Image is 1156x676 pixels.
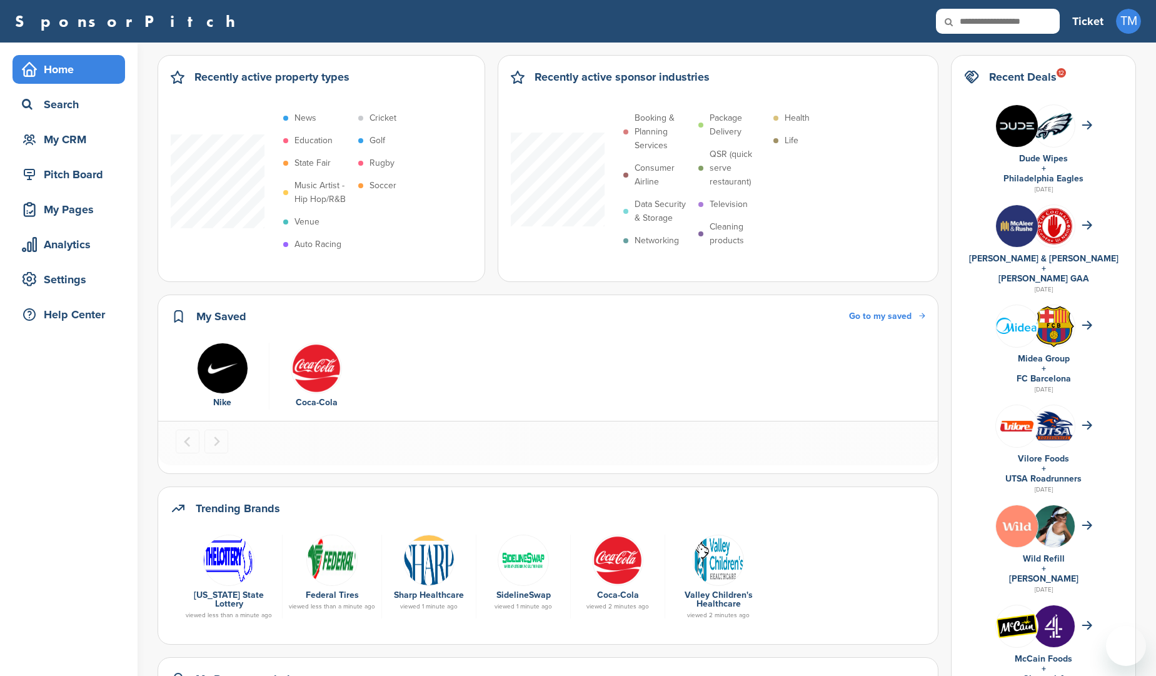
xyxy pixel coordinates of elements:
[403,535,455,586] img: 200px sharp logo.svg
[996,318,1038,334] img: 200px midea.svg
[13,90,125,119] a: Search
[592,535,643,586] img: 451ddf96e958c635948cd88c29892565
[13,125,125,154] a: My CRM
[964,284,1123,295] div: [DATE]
[1042,463,1046,474] a: +
[1042,563,1046,574] a: +
[1009,573,1078,584] a: [PERSON_NAME]
[989,68,1057,86] h2: Recent Deals
[1072,13,1103,30] h3: Ticket
[1033,505,1075,568] img: 330px raducanu wmq18 (16) (42834286534)
[1042,163,1046,174] a: +
[276,343,357,410] a: 451ddf96e958c635948cd88c29892565 Coca-Cola
[182,612,276,618] div: viewed less than a minute ago
[685,590,753,609] a: Valley Children's Healthcare
[1019,153,1068,164] a: Dude Wipes
[388,535,470,585] a: 200px sharp logo.svg
[197,343,248,394] img: Nike logo
[483,535,564,585] a: Sswap
[19,268,125,291] div: Settings
[1033,305,1075,348] img: Open uri20141112 64162 1yeofb6?1415809477
[19,163,125,186] div: Pitch Board
[369,111,396,125] p: Cricket
[1003,173,1083,184] a: Philadelphia Eagles
[635,111,692,153] p: Booking & Planning Services
[13,265,125,294] a: Settings
[182,535,276,585] a: Screen shot 2016 12 16 at 9.13.11 am
[13,160,125,189] a: Pitch Board
[369,156,395,170] p: Rugby
[1005,473,1082,484] a: UTSA Roadrunners
[294,111,316,125] p: News
[1033,409,1075,443] img: Open uri20141112 64162 1eu47ya?1415809040
[998,273,1089,284] a: [PERSON_NAME] GAA
[1033,111,1075,141] img: Data?1415807379
[289,603,375,610] div: viewed less than a minute ago
[13,230,125,259] a: Analytics
[785,134,798,148] p: Life
[13,195,125,224] a: My Pages
[710,111,767,139] p: Package Delivery
[710,148,767,189] p: QSR (quick serve restaurant)
[388,603,470,610] div: viewed 1 minute ago
[671,612,765,618] div: viewed 2 minutes ago
[964,184,1123,195] div: [DATE]
[182,396,263,410] div: Nike
[597,590,639,600] a: Coca-Cola
[196,500,280,517] h2: Trending Brands
[176,430,199,453] button: Previous slide
[1106,626,1146,666] iframe: Button to launch messaging window
[294,238,341,251] p: Auto Racing
[635,234,679,248] p: Networking
[1017,373,1071,384] a: FC Barcelona
[635,198,692,225] p: Data Security & Storage
[306,590,359,600] a: Federal Tires
[1018,453,1069,464] a: Vilore Foods
[849,310,925,323] a: Go to my saved
[369,134,385,148] p: Golf
[996,505,1038,547] img: Xmy2hx9i 400x400
[964,484,1123,495] div: [DATE]
[483,603,564,610] div: viewed 1 minute ago
[710,220,767,248] p: Cleaning products
[19,128,125,151] div: My CRM
[1072,8,1103,35] a: Ticket
[19,58,125,81] div: Home
[294,179,352,206] p: Music Artist - Hip Hop/R&B
[996,613,1038,638] img: Open uri20141112 50798 1gyzy02
[1018,353,1070,364] a: Midea Group
[577,535,658,585] a: 451ddf96e958c635948cd88c29892565
[15,13,243,29] a: SponsorPitch
[969,253,1118,264] a: [PERSON_NAME] & [PERSON_NAME]
[19,233,125,256] div: Analytics
[1033,205,1075,247] img: S52bcpuf 400x400
[496,590,551,600] a: SidelineSwap
[535,68,710,86] h2: Recently active sponsor industries
[294,215,319,229] p: Venue
[369,179,396,193] p: Soccer
[964,384,1123,395] div: [DATE]
[964,584,1123,595] div: [DATE]
[194,68,349,86] h2: Recently active property types
[19,93,125,116] div: Search
[13,300,125,329] a: Help Center
[785,111,810,125] p: Health
[1042,363,1046,374] a: +
[1015,653,1072,664] a: McCain Foods
[294,156,331,170] p: State Fair
[1023,553,1065,564] a: Wild Refill
[269,343,363,410] div: 2 of 2
[19,303,125,326] div: Help Center
[996,205,1038,247] img: 6ytyenzi 400x400
[291,343,342,394] img: 451ddf96e958c635948cd88c29892565
[996,405,1038,447] img: Group 246
[1116,9,1141,34] span: TM
[498,535,549,586] img: Sswap
[577,603,658,610] div: viewed 2 minutes ago
[194,590,264,609] a: [US_STATE] State Lottery
[1033,605,1075,647] img: Ctknvhwm 400x400
[635,161,692,189] p: Consumer Airline
[196,308,246,325] h2: My Saved
[996,105,1038,147] img: Gcfarpgv 400x400
[294,134,333,148] p: Education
